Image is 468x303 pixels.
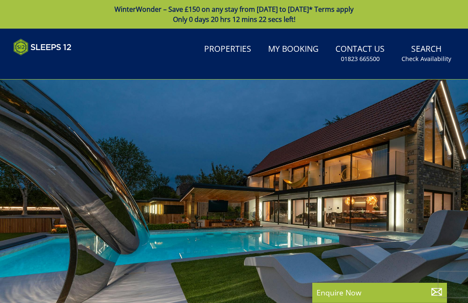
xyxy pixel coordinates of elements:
[402,55,451,63] small: Check Availability
[316,287,443,298] p: Enquire Now
[9,61,98,68] iframe: Customer reviews powered by Trustpilot
[173,15,295,24] span: Only 0 days 20 hrs 12 mins 22 secs left!
[341,55,380,63] small: 01823 665500
[201,40,255,59] a: Properties
[398,40,455,67] a: SearchCheck Availability
[13,39,72,56] img: Sleeps 12
[332,40,388,67] a: Contact Us01823 665500
[265,40,322,59] a: My Booking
